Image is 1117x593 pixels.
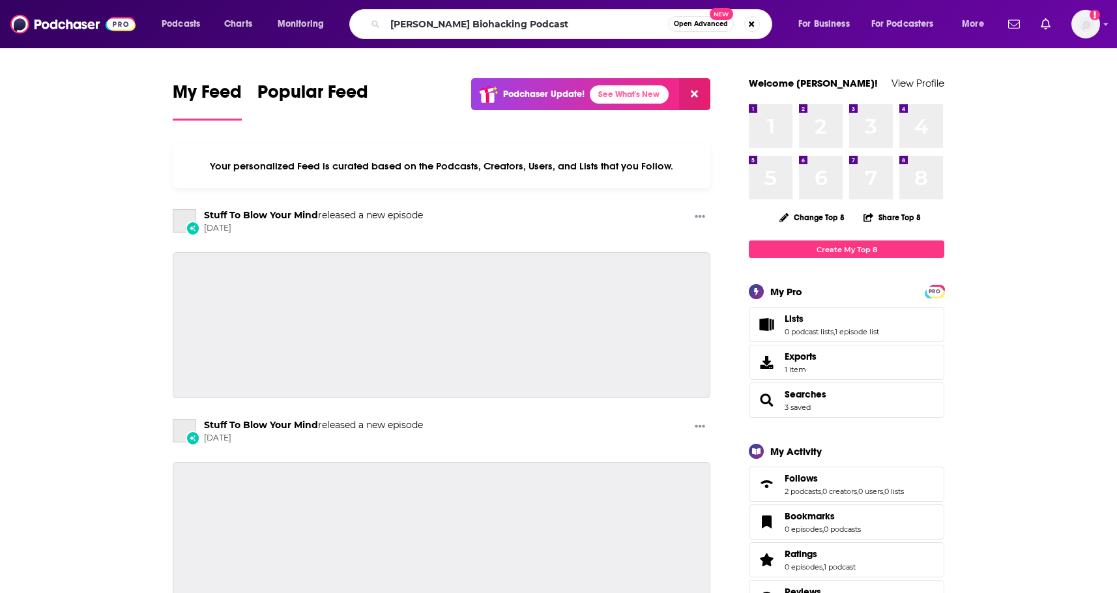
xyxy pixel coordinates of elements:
[749,504,944,540] span: Bookmarks
[785,351,817,362] span: Exports
[857,487,858,496] span: ,
[785,525,822,534] a: 0 episodes
[204,209,423,222] h3: released a new episode
[1003,13,1025,35] a: Show notifications dropdown
[749,240,944,258] a: Create My Top 8
[883,487,884,496] span: ,
[822,562,824,571] span: ,
[785,388,826,400] a: Searches
[824,562,856,571] a: 1 podcast
[785,403,811,412] a: 3 saved
[268,14,341,35] button: open menu
[863,205,921,230] button: Share Top 8
[785,327,834,336] a: 0 podcast lists
[785,510,835,522] span: Bookmarks
[503,89,585,100] p: Podchaser Update!
[772,209,852,225] button: Change Top 8
[173,144,710,188] div: Your personalized Feed is curated based on the Podcasts, Creators, Users, and Lists that you Follow.
[753,551,779,569] a: Ratings
[789,14,866,35] button: open menu
[884,487,904,496] a: 0 lists
[753,513,779,531] a: Bookmarks
[785,562,822,571] a: 0 episodes
[224,15,252,33] span: Charts
[689,209,710,225] button: Show More Button
[892,77,944,89] a: View Profile
[1036,13,1056,35] a: Show notifications dropdown
[1071,10,1100,38] img: User Profile
[770,285,802,298] div: My Pro
[785,510,861,522] a: Bookmarks
[785,548,856,560] a: Ratings
[1071,10,1100,38] span: Logged in as Ashley_Beenen
[204,433,423,444] span: [DATE]
[689,419,710,435] button: Show More Button
[834,327,835,336] span: ,
[863,14,953,35] button: open menu
[173,81,242,111] span: My Feed
[871,15,934,33] span: For Podcasters
[927,287,942,296] span: PRO
[173,419,196,442] a: Stuff To Blow Your Mind
[749,467,944,502] span: Follows
[186,431,200,445] div: New Episode
[152,14,217,35] button: open menu
[186,221,200,235] div: New Episode
[204,419,318,431] a: Stuff To Blow Your Mind
[749,383,944,418] span: Searches
[753,315,779,334] a: Lists
[785,313,804,325] span: Lists
[753,391,779,409] a: Searches
[162,15,200,33] span: Podcasts
[785,487,821,496] a: 2 podcasts
[822,487,857,496] a: 0 creators
[674,21,728,27] span: Open Advanced
[927,286,942,296] a: PRO
[173,209,196,233] a: Stuff To Blow Your Mind
[835,327,879,336] a: 1 episode list
[962,15,984,33] span: More
[1090,10,1100,20] svg: Add a profile image
[785,472,818,484] span: Follows
[821,487,822,496] span: ,
[749,77,878,89] a: Welcome [PERSON_NAME]!
[785,365,817,374] span: 1 item
[257,81,368,121] a: Popular Feed
[385,14,668,35] input: Search podcasts, credits, & more...
[278,15,324,33] span: Monitoring
[753,475,779,493] a: Follows
[749,307,944,342] span: Lists
[257,81,368,111] span: Popular Feed
[1071,10,1100,38] button: Show profile menu
[953,14,1000,35] button: open menu
[668,16,734,32] button: Open AdvancedNew
[204,223,423,234] span: [DATE]
[749,345,944,380] a: Exports
[858,487,883,496] a: 0 users
[749,542,944,577] span: Ratings
[770,445,822,457] div: My Activity
[216,14,260,35] a: Charts
[362,9,785,39] div: Search podcasts, credits, & more...
[753,353,779,371] span: Exports
[204,209,318,221] a: Stuff To Blow Your Mind
[798,15,850,33] span: For Business
[785,313,879,325] a: Lists
[173,81,242,121] a: My Feed
[10,12,136,36] img: Podchaser - Follow, Share and Rate Podcasts
[785,548,817,560] span: Ratings
[822,525,824,534] span: ,
[785,472,904,484] a: Follows
[824,525,861,534] a: 0 podcasts
[590,85,669,104] a: See What's New
[204,419,423,431] h3: released a new episode
[710,8,733,20] span: New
